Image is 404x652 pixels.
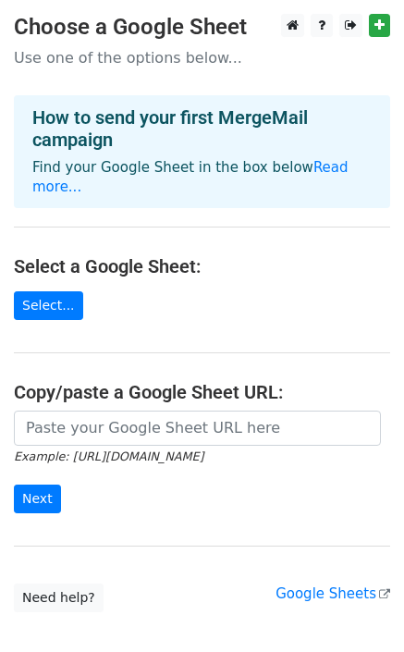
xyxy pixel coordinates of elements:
[14,411,381,446] input: Paste your Google Sheet URL here
[32,159,349,195] a: Read more...
[14,255,390,277] h4: Select a Google Sheet:
[275,585,390,602] a: Google Sheets
[14,14,390,41] h3: Choose a Google Sheet
[14,584,104,612] a: Need help?
[14,485,61,513] input: Next
[14,48,390,68] p: Use one of the options below...
[14,381,390,403] h4: Copy/paste a Google Sheet URL:
[14,449,203,463] small: Example: [URL][DOMAIN_NAME]
[32,106,372,151] h4: How to send your first MergeMail campaign
[14,291,83,320] a: Select...
[32,158,372,197] p: Find your Google Sheet in the box below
